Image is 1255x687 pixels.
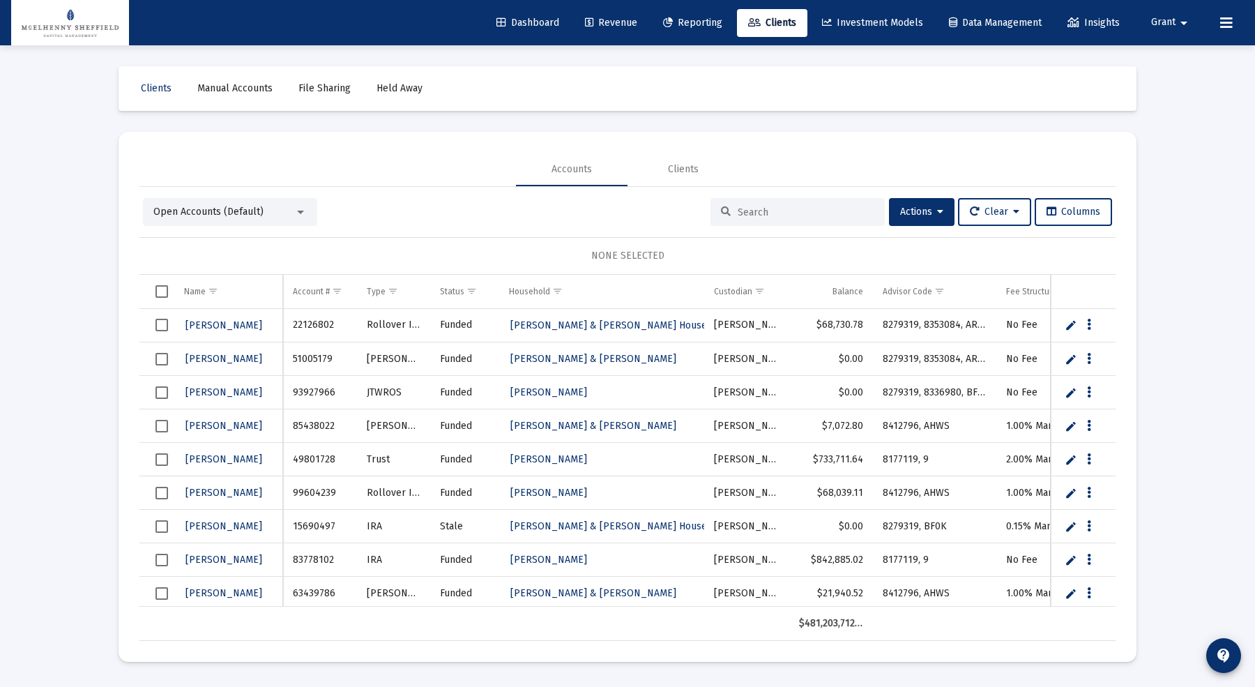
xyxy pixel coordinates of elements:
[283,443,357,476] td: 49801728
[704,376,789,409] td: [PERSON_NAME]
[873,543,996,577] td: 8177119, 9
[1065,520,1077,533] a: Edit
[357,476,430,510] td: Rollover IRA
[496,17,559,29] span: Dashboard
[1065,587,1077,600] a: Edit
[141,82,172,94] span: Clients
[822,17,923,29] span: Investment Models
[155,554,168,566] div: Select row
[440,520,489,534] div: Stale
[185,386,262,398] span: [PERSON_NAME]
[440,553,489,567] div: Funded
[1065,453,1077,466] a: Edit
[552,163,592,176] div: Accounts
[509,550,588,570] a: [PERSON_NAME]
[510,520,727,532] span: [PERSON_NAME] & [PERSON_NAME] Household
[357,510,430,543] td: IRA
[1151,17,1176,29] span: Grant
[704,275,789,308] td: Column Custodian
[22,9,119,37] img: Dashboard
[283,342,357,376] td: 51005179
[510,386,587,398] span: [PERSON_NAME]
[509,583,678,603] a: [PERSON_NAME] & [PERSON_NAME]
[996,443,1119,476] td: 2.00% Management Fee
[184,483,264,503] a: [PERSON_NAME]
[663,17,722,29] span: Reporting
[440,386,489,400] div: Funded
[704,476,789,510] td: [PERSON_NAME]
[367,286,386,297] div: Type
[283,510,357,543] td: 15690497
[938,9,1053,37] a: Data Management
[1006,286,1067,297] div: Fee Structure(s)
[151,249,1104,263] div: NONE SELECTED
[357,577,430,610] td: [PERSON_NAME]
[1176,9,1192,37] mat-icon: arrow_drop_down
[509,416,678,436] a: [PERSON_NAME] & [PERSON_NAME]
[440,286,464,297] div: Status
[155,386,168,399] div: Select row
[789,476,874,510] td: $68,039.11
[510,487,587,499] span: [PERSON_NAME]
[174,275,283,308] td: Column Name
[748,17,796,29] span: Clients
[357,309,430,342] td: Rollover IRA
[184,449,264,469] a: [PERSON_NAME]
[185,587,262,599] span: [PERSON_NAME]
[704,309,789,342] td: [PERSON_NAME]
[485,9,570,37] a: Dashboard
[509,382,588,402] a: [PERSON_NAME]
[1065,554,1077,566] a: Edit
[283,577,357,610] td: 63439786
[510,554,587,566] span: [PERSON_NAME]
[789,443,874,476] td: $733,711.64
[789,309,874,342] td: $68,730.78
[155,420,168,432] div: Select row
[704,510,789,543] td: [PERSON_NAME]
[283,376,357,409] td: 93927966
[440,453,489,467] div: Funded
[1056,9,1131,37] a: Insights
[510,587,676,599] span: [PERSON_NAME] & [PERSON_NAME]
[185,520,262,532] span: [PERSON_NAME]
[704,577,789,610] td: [PERSON_NAME]
[184,315,264,335] a: [PERSON_NAME]
[185,420,262,432] span: [PERSON_NAME]
[754,286,765,296] span: Show filter options for column 'Custodian'
[155,520,168,533] div: Select row
[1047,206,1100,218] span: Columns
[440,318,489,332] div: Funded
[934,286,945,296] span: Show filter options for column 'Advisor Code'
[789,543,874,577] td: $842,885.02
[185,487,262,499] span: [PERSON_NAME]
[283,543,357,577] td: 83778102
[652,9,733,37] a: Reporting
[184,286,206,297] div: Name
[1035,198,1112,226] button: Columns
[510,353,676,365] span: [PERSON_NAME] & [PERSON_NAME]
[287,75,362,103] a: File Sharing
[1065,487,1077,499] a: Edit
[510,420,676,432] span: [PERSON_NAME] & [PERSON_NAME]
[574,9,648,37] a: Revenue
[1065,319,1077,331] a: Edit
[789,376,874,409] td: $0.00
[789,342,874,376] td: $0.00
[873,476,996,510] td: 8412796, AHWS
[714,286,752,297] div: Custodian
[704,543,789,577] td: [PERSON_NAME]
[996,510,1119,543] td: 0.15% Management Fee
[283,275,357,308] td: Column Account #
[996,543,1119,577] td: No Fee
[509,286,550,297] div: Household
[139,275,1116,641] div: Data grid
[155,487,168,499] div: Select row
[153,206,264,218] span: Open Accounts (Default)
[704,443,789,476] td: [PERSON_NAME]
[155,285,168,298] div: Select all
[1065,353,1077,365] a: Edit
[873,443,996,476] td: 8177119, 9
[789,577,874,610] td: $21,940.52
[1067,17,1120,29] span: Insights
[440,486,489,500] div: Funded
